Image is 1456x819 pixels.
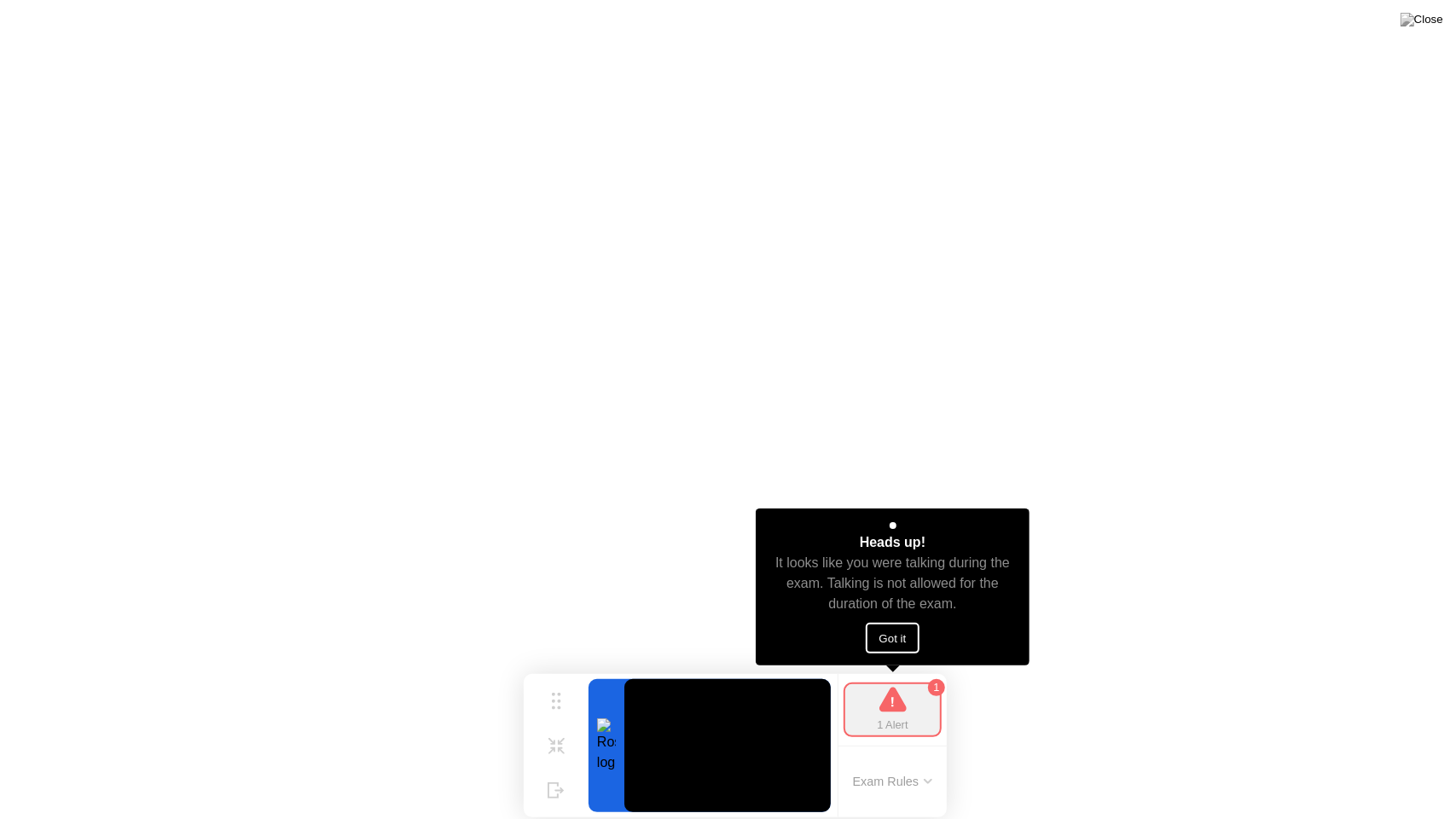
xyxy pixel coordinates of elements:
[877,717,908,733] div: 1 Alert
[771,553,1014,614] div: It looks like you were talking during the exam. Talking is not allowed for the duration of the exam.
[866,623,920,653] button: Got it
[928,679,945,696] div: 1
[848,774,938,789] button: Exam Rules
[860,532,925,553] div: Heads up!
[1401,13,1443,26] img: Close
